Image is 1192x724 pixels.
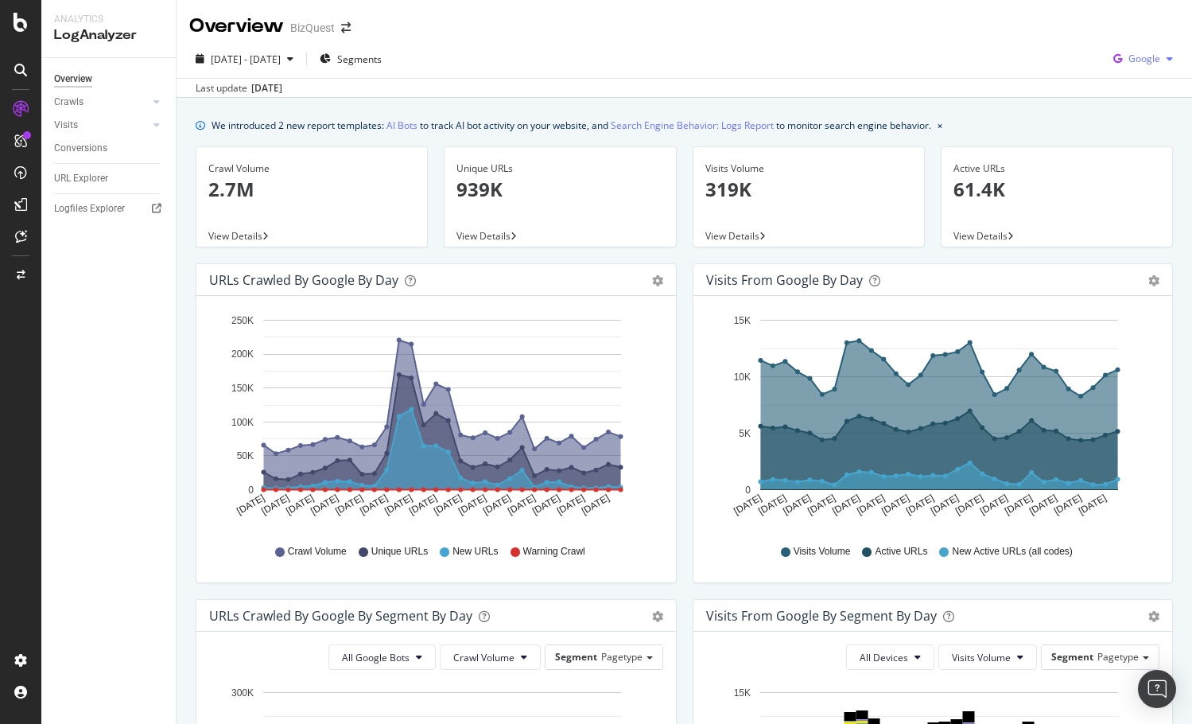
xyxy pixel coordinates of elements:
[407,492,439,517] text: [DATE]
[189,13,284,40] div: Overview
[54,13,163,26] div: Analytics
[237,450,254,461] text: 50K
[386,117,417,134] a: AI Bots
[440,644,541,670] button: Crawl Volume
[208,176,415,203] p: 2.7M
[652,611,663,622] div: gear
[1076,492,1108,517] text: [DATE]
[706,272,863,288] div: Visits from Google by day
[794,545,851,559] span: Visits Volume
[652,275,663,286] div: gear
[209,608,472,624] div: URLs Crawled by Google By Segment By Day
[745,485,751,496] text: 0
[212,117,931,134] div: We introduced 2 new report templates: to track AI bot activity on your website, and to monitor se...
[309,492,340,517] text: [DATE]
[1051,650,1093,664] span: Segment
[952,651,1011,664] span: Visits Volume
[288,545,347,559] span: Crawl Volume
[1107,46,1179,72] button: Google
[1097,650,1139,664] span: Pagetype
[929,492,961,517] text: [DATE]
[196,117,1173,134] div: info banner
[1128,52,1160,65] span: Google
[1003,492,1035,517] text: [DATE]
[333,492,365,517] text: [DATE]
[481,492,513,517] text: [DATE]
[54,71,92,88] div: Overview
[555,492,587,517] text: [DATE]
[806,492,837,517] text: [DATE]
[904,492,936,517] text: [DATE]
[846,644,934,670] button: All Devices
[382,492,414,517] text: [DATE]
[456,492,488,517] text: [DATE]
[601,650,643,664] span: Pagetype
[611,117,774,134] a: Search Engine Behavior: Logs Report
[705,176,912,203] p: 319K
[1138,670,1176,708] div: Open Intercom Messenger
[934,114,946,137] button: close banner
[952,545,1072,559] span: New Active URLs (all codes)
[523,545,585,559] span: Warning Crawl
[231,383,254,394] text: 150K
[705,229,759,243] span: View Details
[189,46,300,72] button: [DATE] - [DATE]
[371,545,428,559] span: Unique URLs
[855,492,887,517] text: [DATE]
[248,485,254,496] text: 0
[456,162,663,176] div: Unique URLs
[733,687,750,699] text: 15K
[555,650,597,664] span: Segment
[54,170,165,187] a: URL Explorer
[456,229,511,243] span: View Details
[860,651,908,664] span: All Devices
[530,492,562,517] text: [DATE]
[290,20,335,36] div: BizQuest
[54,94,149,111] a: Crawls
[580,492,612,517] text: [DATE]
[342,651,410,664] span: All Google Bots
[1148,611,1159,622] div: gear
[875,545,927,559] span: Active URLs
[54,117,149,134] a: Visits
[54,170,108,187] div: URL Explorer
[705,162,912,176] div: Visits Volume
[211,53,281,66] span: [DATE] - [DATE]
[208,229,262,243] span: View Details
[209,272,398,288] div: URLs Crawled by Google by day
[756,492,788,517] text: [DATE]
[54,117,78,134] div: Visits
[337,53,382,66] span: Segments
[733,315,750,326] text: 15K
[953,176,1160,203] p: 61.4K
[328,644,436,670] button: All Google Bots
[259,492,291,517] text: [DATE]
[456,176,663,203] p: 939K
[196,81,282,95] div: Last update
[706,608,937,624] div: Visits from Google By Segment By Day
[453,651,514,664] span: Crawl Volume
[231,687,254,699] text: 300K
[235,492,266,517] text: [DATE]
[231,417,254,428] text: 100K
[209,309,657,530] svg: A chart.
[978,492,1010,517] text: [DATE]
[208,162,415,176] div: Crawl Volume
[953,162,1160,176] div: Active URLs
[54,94,83,111] div: Crawls
[54,140,165,157] a: Conversions
[452,545,498,559] span: New URLs
[953,492,985,517] text: [DATE]
[341,22,351,33] div: arrow-right-arrow-left
[358,492,390,517] text: [DATE]
[251,81,282,95] div: [DATE]
[830,492,862,517] text: [DATE]
[706,309,1154,530] svg: A chart.
[284,492,316,517] text: [DATE]
[1051,492,1083,517] text: [DATE]
[733,372,750,383] text: 10K
[506,492,538,517] text: [DATE]
[432,492,464,517] text: [DATE]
